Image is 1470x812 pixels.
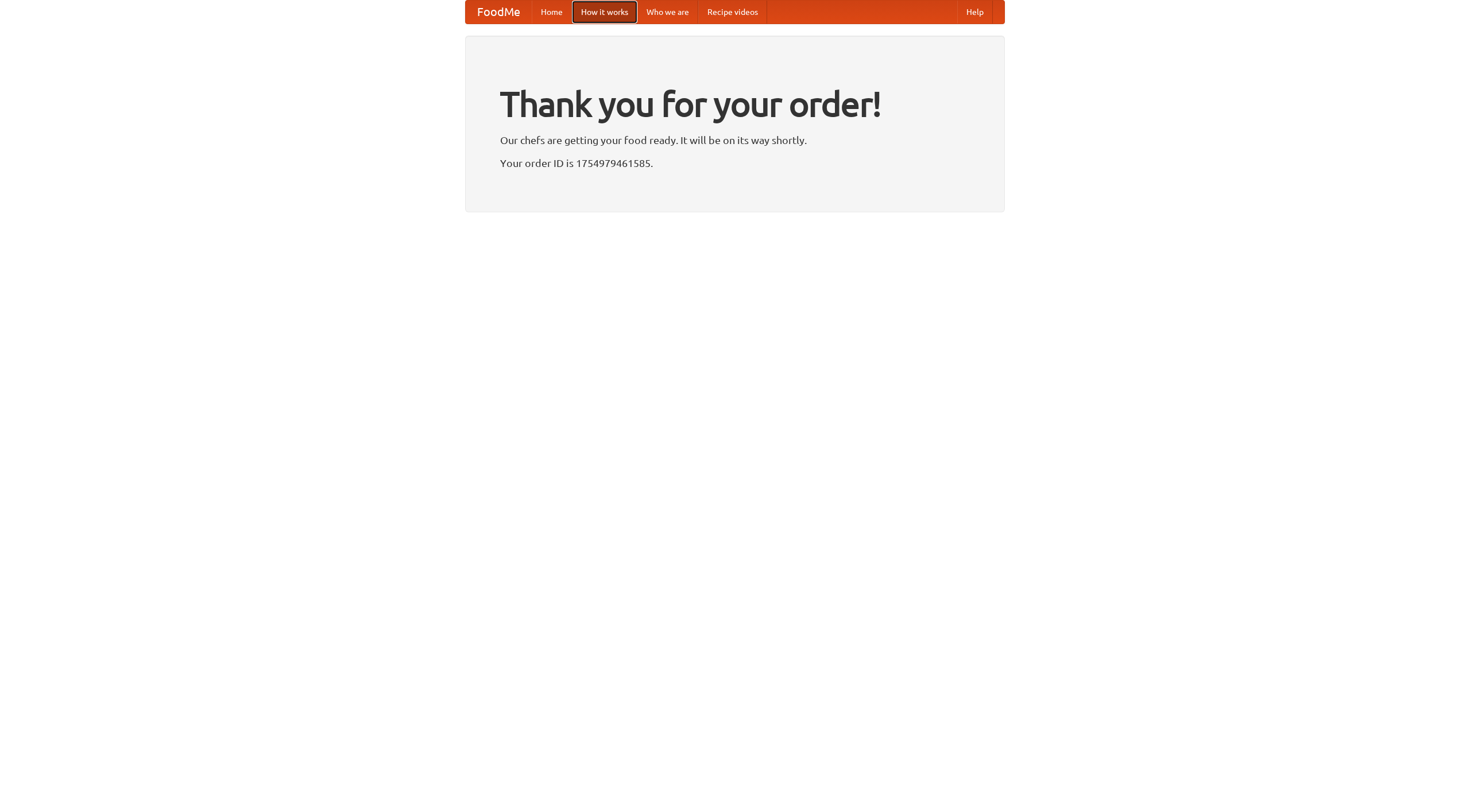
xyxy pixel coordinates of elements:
[698,1,767,24] a: Recipe videos
[500,131,970,149] p: Our chefs are getting your food ready. It will be on its way shortly.
[500,154,970,172] p: Your order ID is 1754979461585.
[532,1,572,24] a: Home
[572,1,637,24] a: How it works
[637,1,698,24] a: Who we are
[500,76,970,131] h1: Thank you for your order!
[957,1,993,24] a: Help
[466,1,532,24] a: FoodMe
